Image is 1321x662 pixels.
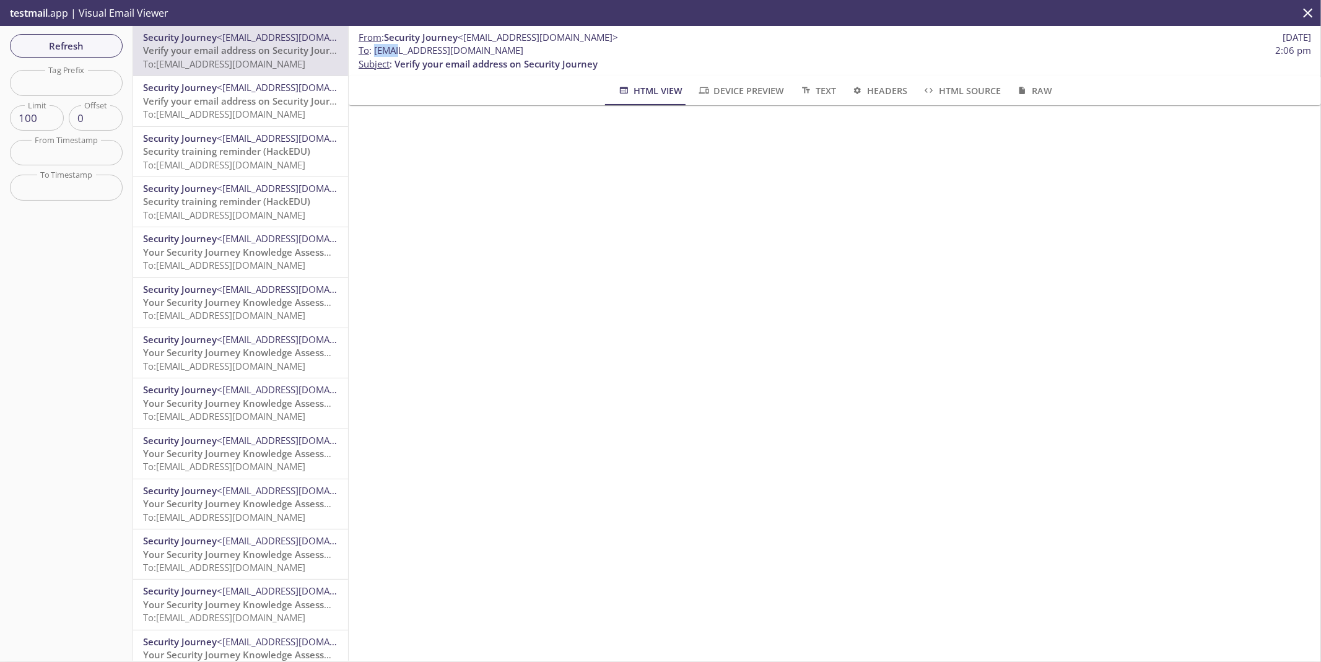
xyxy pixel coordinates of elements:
[133,177,348,227] div: Security Journey<[EMAIL_ADDRESS][DOMAIN_NAME]>Security training reminder (HackEDU)To:[EMAIL_ADDRE...
[10,6,48,20] span: testmail
[133,529,348,579] div: Security Journey<[EMAIL_ADDRESS][DOMAIN_NAME]>Your Security Journey Knowledge Assessment is Waiti...
[143,159,305,171] span: To: [EMAIL_ADDRESS][DOMAIN_NAME]
[217,434,377,446] span: <[EMAIL_ADDRESS][DOMAIN_NAME]>
[359,44,369,56] span: To
[217,534,377,547] span: <[EMAIL_ADDRESS][DOMAIN_NAME]>
[133,429,348,479] div: Security Journey<[EMAIL_ADDRESS][DOMAIN_NAME]>Your Security Journey Knowledge Assessment is Waiti...
[143,611,305,624] span: To: [EMAIL_ADDRESS][DOMAIN_NAME]
[20,38,113,54] span: Refresh
[143,484,217,497] span: Security Journey
[143,81,217,94] span: Security Journey
[359,31,618,44] span: :
[458,31,618,43] span: <[EMAIL_ADDRESS][DOMAIN_NAME]>
[143,548,394,560] span: Your Security Journey Knowledge Assessment is Waiting
[143,232,217,245] span: Security Journey
[143,145,310,157] span: Security training reminder (HackEDU)
[143,447,394,459] span: Your Security Journey Knowledge Assessment is Waiting
[143,534,217,547] span: Security Journey
[143,333,217,346] span: Security Journey
[143,410,305,422] span: To: [EMAIL_ADDRESS][DOMAIN_NAME]
[617,83,682,98] span: HTML View
[384,31,458,43] span: Security Journey
[143,283,217,295] span: Security Journey
[133,580,348,629] div: Security Journey<[EMAIL_ADDRESS][DOMAIN_NAME]>Your Security Journey Knowledge Assessment is Waiti...
[359,58,390,70] span: Subject
[143,182,217,194] span: Security Journey
[143,460,305,473] span: To: [EMAIL_ADDRESS][DOMAIN_NAME]
[217,132,377,144] span: <[EMAIL_ADDRESS][DOMAIN_NAME]>
[359,31,381,43] span: From
[922,83,1000,98] span: HTML Source
[143,108,305,120] span: To: [EMAIL_ADDRESS][DOMAIN_NAME]
[1275,44,1311,57] span: 2:06 pm
[133,127,348,176] div: Security Journey<[EMAIL_ADDRESS][DOMAIN_NAME]>Security training reminder (HackEDU)To:[EMAIL_ADDRE...
[143,58,305,70] span: To: [EMAIL_ADDRESS][DOMAIN_NAME]
[1016,83,1052,98] span: Raw
[143,132,217,144] span: Security Journey
[143,648,394,661] span: Your Security Journey Knowledge Assessment is Waiting
[217,585,377,597] span: <[EMAIL_ADDRESS][DOMAIN_NAME]>
[143,360,305,372] span: To: [EMAIL_ADDRESS][DOMAIN_NAME]
[133,76,348,126] div: Security Journey<[EMAIL_ADDRESS][DOMAIN_NAME]>Verify your email address on Security JourneyTo:[EM...
[217,635,377,648] span: <[EMAIL_ADDRESS][DOMAIN_NAME]>
[359,44,523,57] span: : [EMAIL_ADDRESS][DOMAIN_NAME]
[143,209,305,221] span: To: [EMAIL_ADDRESS][DOMAIN_NAME]
[143,31,217,43] span: Security Journey
[851,83,907,98] span: Headers
[217,31,377,43] span: <[EMAIL_ADDRESS][DOMAIN_NAME]>
[143,195,310,207] span: Security training reminder (HackEDU)
[217,333,377,346] span: <[EMAIL_ADDRESS][DOMAIN_NAME]>
[217,232,377,245] span: <[EMAIL_ADDRESS][DOMAIN_NAME]>
[133,479,348,529] div: Security Journey<[EMAIL_ADDRESS][DOMAIN_NAME]>Your Security Journey Knowledge Assessment is Waiti...
[133,227,348,277] div: Security Journey<[EMAIL_ADDRESS][DOMAIN_NAME]>Your Security Journey Knowledge Assessment is Waiti...
[143,309,305,321] span: To: [EMAIL_ADDRESS][DOMAIN_NAME]
[143,635,217,648] span: Security Journey
[143,44,346,56] span: Verify your email address on Security Journey
[800,83,836,98] span: Text
[143,346,394,359] span: Your Security Journey Knowledge Assessment is Waiting
[143,434,217,446] span: Security Journey
[133,378,348,428] div: Security Journey<[EMAIL_ADDRESS][DOMAIN_NAME]>Your Security Journey Knowledge Assessment is Waiti...
[143,246,394,258] span: Your Security Journey Knowledge Assessment is Waiting
[1283,31,1311,44] span: [DATE]
[217,81,377,94] span: <[EMAIL_ADDRESS][DOMAIN_NAME]>
[217,283,377,295] span: <[EMAIL_ADDRESS][DOMAIN_NAME]>
[133,328,348,378] div: Security Journey<[EMAIL_ADDRESS][DOMAIN_NAME]>Your Security Journey Knowledge Assessment is Waiti...
[143,511,305,523] span: To: [EMAIL_ADDRESS][DOMAIN_NAME]
[143,383,217,396] span: Security Journey
[143,598,394,611] span: Your Security Journey Knowledge Assessment is Waiting
[217,484,377,497] span: <[EMAIL_ADDRESS][DOMAIN_NAME]>
[133,278,348,328] div: Security Journey<[EMAIL_ADDRESS][DOMAIN_NAME]>Your Security Journey Knowledge Assessment is Waiti...
[697,83,784,98] span: Device Preview
[143,397,394,409] span: Your Security Journey Knowledge Assessment is Waiting
[143,296,394,308] span: Your Security Journey Knowledge Assessment is Waiting
[143,585,217,597] span: Security Journey
[143,259,305,271] span: To: [EMAIL_ADDRESS][DOMAIN_NAME]
[133,26,348,76] div: Security Journey<[EMAIL_ADDRESS][DOMAIN_NAME]>Verify your email address on Security JourneyTo:[EM...
[143,561,305,573] span: To: [EMAIL_ADDRESS][DOMAIN_NAME]
[143,95,346,107] span: Verify your email address on Security Journey
[143,497,394,510] span: Your Security Journey Knowledge Assessment is Waiting
[217,182,377,194] span: <[EMAIL_ADDRESS][DOMAIN_NAME]>
[395,58,598,70] span: Verify your email address on Security Journey
[10,34,123,58] button: Refresh
[217,383,377,396] span: <[EMAIL_ADDRESS][DOMAIN_NAME]>
[359,44,1311,71] p: :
